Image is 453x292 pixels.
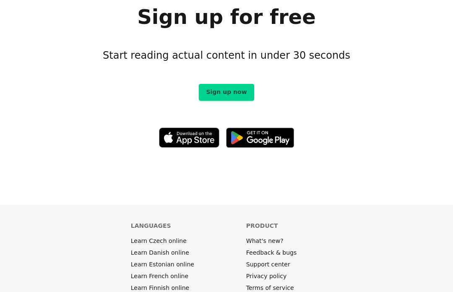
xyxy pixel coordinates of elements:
[131,237,187,245] a: Learn Czech online
[226,128,294,148] img: Get it on Google Play
[131,272,188,280] a: Learn French online
[131,260,194,269] a: Learn Estonian online
[246,284,294,292] a: Terms of service
[103,49,350,62] h3: Start reading actual content in under 30 seconds
[246,237,284,245] a: What's new?
[246,260,290,269] a: Support center
[246,222,278,230] h6: Product
[199,84,254,101] a: Sign up now
[159,128,219,148] img: Download on the App Store
[246,272,286,280] a: Privacy policy
[246,248,297,257] a: Feedback & bugs
[131,248,189,257] a: Learn Danish online
[137,7,315,27] h1: Sign up for free
[131,222,171,230] h6: Languages
[131,284,189,292] a: Learn Finnish online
